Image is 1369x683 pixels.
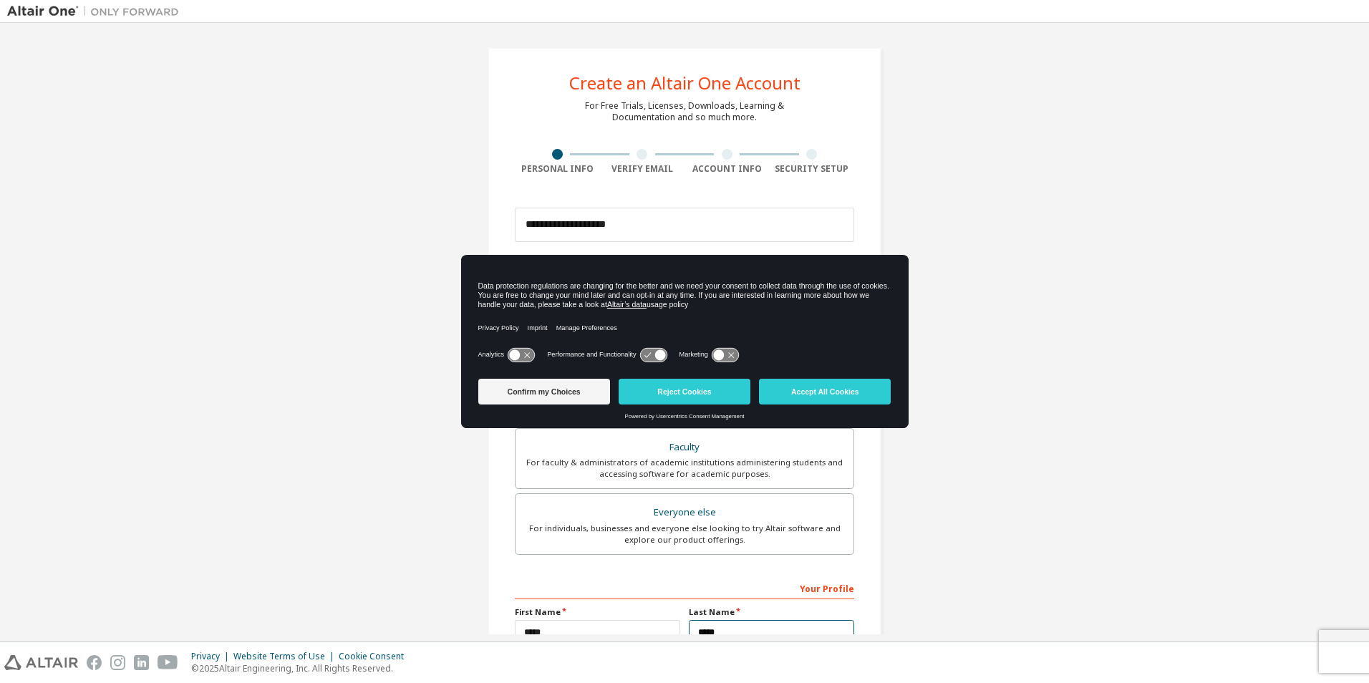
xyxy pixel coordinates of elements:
div: For faculty & administrators of academic institutions administering students and accessing softwa... [524,457,845,480]
img: altair_logo.svg [4,655,78,670]
img: Altair One [7,4,186,19]
img: youtube.svg [158,655,178,670]
div: Privacy [191,651,233,662]
div: Security Setup [770,163,855,175]
div: Account Info [684,163,770,175]
div: For individuals, businesses and everyone else looking to try Altair software and explore our prod... [524,523,845,546]
div: For Free Trials, Licenses, Downloads, Learning & Documentation and so much more. [585,100,784,123]
p: © 2025 Altair Engineering, Inc. All Rights Reserved. [191,662,412,674]
img: linkedin.svg [134,655,149,670]
div: Faculty [524,437,845,457]
img: facebook.svg [87,655,102,670]
div: Personal Info [515,163,600,175]
img: instagram.svg [110,655,125,670]
div: Your Profile [515,576,854,599]
div: Verify Email [600,163,685,175]
div: Cookie Consent [339,651,412,662]
label: First Name [515,606,680,618]
label: Last Name [689,606,854,618]
div: Website Terms of Use [233,651,339,662]
div: Create an Altair One Account [569,74,800,92]
div: Everyone else [524,503,845,523]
